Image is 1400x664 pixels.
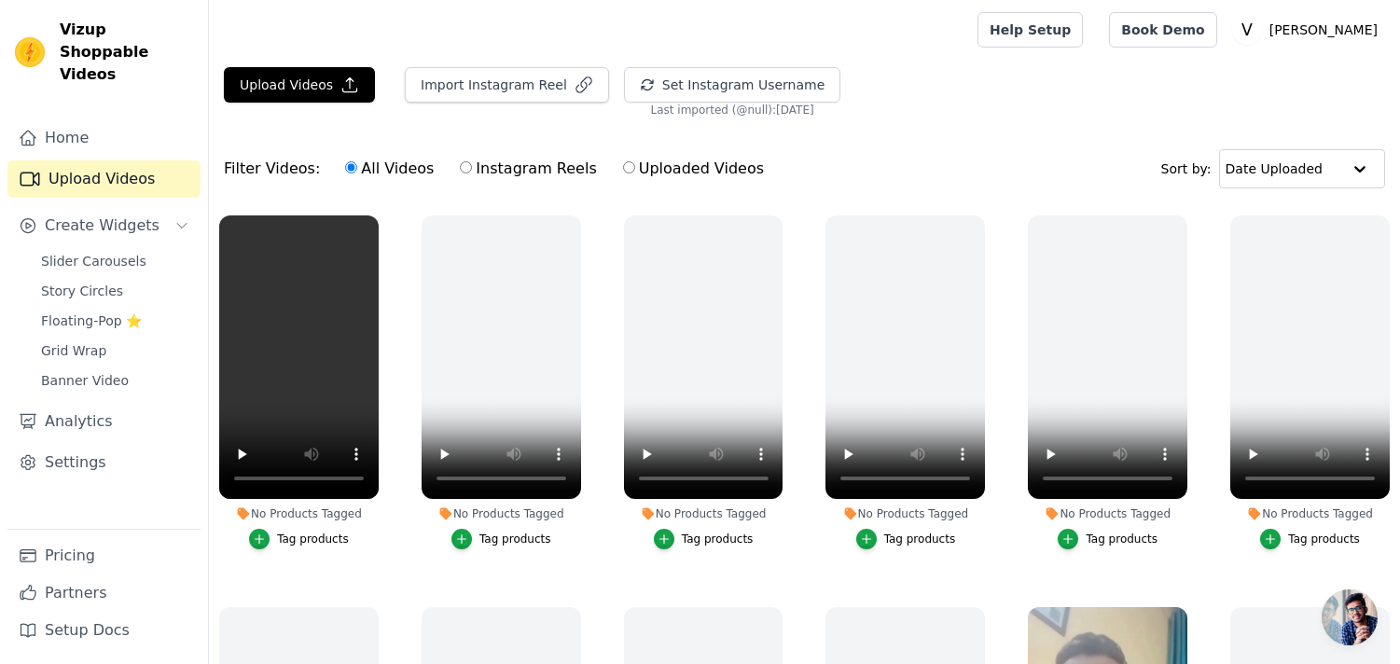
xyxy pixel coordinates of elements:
a: Setup Docs [7,612,201,649]
a: Analytics [7,403,201,440]
a: Pricing [7,537,201,574]
div: No Products Tagged [624,506,783,521]
span: Story Circles [41,282,123,300]
button: Upload Videos [224,67,375,103]
input: Instagram Reels [460,161,472,173]
div: Tag products [1086,532,1157,546]
button: Import Instagram Reel [405,67,609,103]
img: Vizup [15,37,45,67]
span: Last imported (@ null ): [DATE] [651,103,814,118]
div: Tag products [682,532,754,546]
button: Set Instagram Username [624,67,840,103]
a: Settings [7,444,201,481]
button: V [PERSON_NAME] [1232,13,1385,47]
button: Tag products [654,529,754,549]
a: Open chat [1322,589,1378,645]
span: Slider Carousels [41,252,146,270]
a: Story Circles [30,278,201,304]
input: Uploaded Videos [623,161,635,173]
button: Tag products [856,529,956,549]
text: V [1241,21,1253,39]
span: Create Widgets [45,214,159,237]
div: No Products Tagged [219,506,379,521]
a: Help Setup [977,12,1083,48]
div: No Products Tagged [825,506,985,521]
span: Banner Video [41,371,129,390]
div: No Products Tagged [1230,506,1390,521]
button: Create Widgets [7,207,201,244]
div: Tag products [1288,532,1360,546]
div: No Products Tagged [1028,506,1187,521]
button: Tag products [249,529,349,549]
span: Floating-Pop ⭐ [41,311,142,330]
a: Grid Wrap [30,338,201,364]
a: Book Demo [1109,12,1216,48]
button: Tag products [451,529,551,549]
div: Filter Videos: [224,147,774,190]
div: Tag products [884,532,956,546]
a: Floating-Pop ⭐ [30,308,201,334]
div: No Products Tagged [422,506,581,521]
div: Tag products [277,532,349,546]
a: Slider Carousels [30,248,201,274]
div: Sort by: [1161,149,1386,188]
input: All Videos [345,161,357,173]
button: Tag products [1260,529,1360,549]
span: Grid Wrap [41,341,106,360]
a: Banner Video [30,367,201,394]
a: Home [7,119,201,157]
p: [PERSON_NAME] [1262,13,1385,47]
div: Tag products [479,532,551,546]
a: Partners [7,574,201,612]
label: All Videos [344,157,435,181]
a: Upload Videos [7,160,201,198]
label: Instagram Reels [459,157,597,181]
button: Tag products [1058,529,1157,549]
span: Vizup Shoppable Videos [60,19,193,86]
label: Uploaded Videos [622,157,765,181]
